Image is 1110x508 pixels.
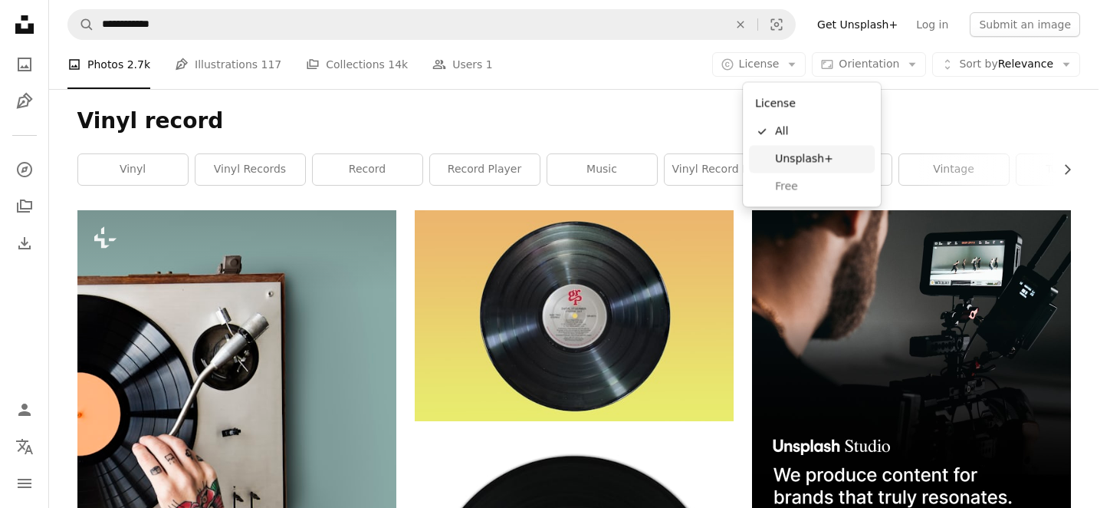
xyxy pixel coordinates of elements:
button: License [712,52,806,77]
button: Orientation [812,52,926,77]
div: License [743,82,881,206]
span: Unsplash+ [775,151,869,167]
div: License [749,88,875,117]
span: Free [775,179,869,194]
span: All [775,124,869,139]
span: License [739,58,780,70]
